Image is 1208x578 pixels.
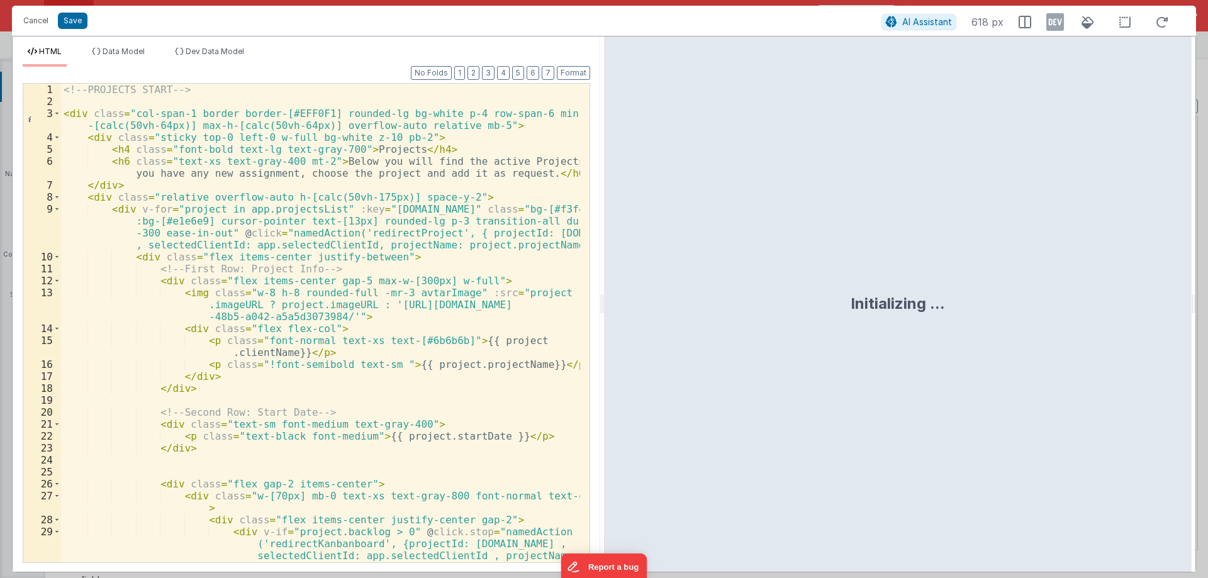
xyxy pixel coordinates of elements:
span: HTML [39,47,62,56]
div: 27 [23,490,61,514]
div: 8 [23,191,61,203]
button: 2 [467,66,479,80]
div: 10 [23,251,61,263]
div: 28 [23,514,61,526]
div: 19 [23,394,61,406]
div: 25 [23,466,61,478]
button: Format [557,66,590,80]
div: 2 [23,96,61,108]
div: 22 [23,430,61,442]
div: 26 [23,478,61,490]
div: 1 [23,84,61,96]
div: 17 [23,370,61,382]
div: 13 [23,287,61,323]
div: 5 [23,143,61,155]
div: 11 [23,263,61,275]
div: 15 [23,335,61,358]
button: 5 [512,66,524,80]
div: 12 [23,275,61,287]
div: 16 [23,358,61,370]
span: Dev Data Model [186,47,244,56]
button: 6 [527,66,539,80]
button: Cancel [17,12,55,30]
div: 18 [23,382,61,394]
button: 1 [454,66,465,80]
span: Data Model [103,47,145,56]
button: No Folds [411,66,452,80]
div: 7 [23,179,61,191]
div: Initializing ... [851,294,945,314]
button: AI Assistant [881,14,956,30]
span: 618 px [971,14,1004,30]
div: 23 [23,442,61,454]
div: 9 [23,203,61,251]
div: 3 [23,108,61,131]
div: 4 [23,131,61,143]
button: 3 [482,66,495,80]
div: 21 [23,418,61,430]
button: 7 [542,66,554,80]
div: 14 [23,323,61,335]
span: AI Assistant [902,16,952,27]
button: Save [58,13,87,29]
div: 20 [23,406,61,418]
div: 24 [23,454,61,466]
div: 6 [23,155,61,179]
button: 4 [497,66,510,80]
